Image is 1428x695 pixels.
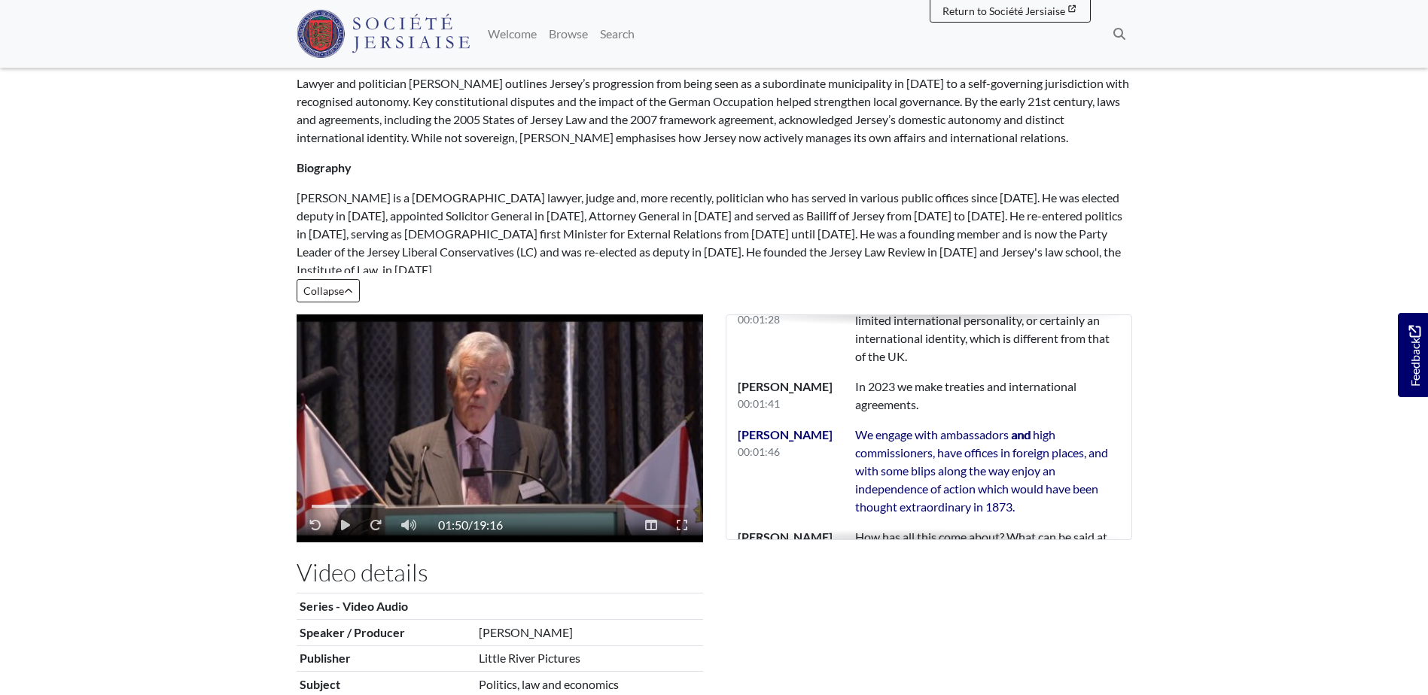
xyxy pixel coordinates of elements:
span: action [943,481,976,496]
span: be [1058,530,1071,544]
a: Browse [543,19,594,49]
span: Less [303,284,353,297]
span: or [1026,313,1037,327]
button: Play - Pause [331,511,360,539]
span: identity, [925,331,967,345]
span: at [1097,530,1107,544]
span: international [894,313,961,327]
img: Société Jersiaise [297,10,470,58]
span: extraordinary [900,499,971,514]
span: with [915,427,938,442]
span: 19:16 [473,517,503,532]
span: all [903,530,915,544]
span: engage [875,427,912,442]
button: Show less of the content [297,279,360,302]
span: about? [969,530,1004,544]
td: [PERSON_NAME] [475,619,702,645]
span: We [855,427,873,442]
span: has [882,530,900,544]
span: which [978,481,1009,496]
button: Mute - Unmute [391,511,426,539]
span: which [970,331,1000,345]
span: places, [1052,445,1086,460]
span: UK. [888,349,907,363]
span: international [1009,379,1076,393]
span: commissioners, [855,445,935,460]
figure: Video player [297,314,703,542]
span: Show Transcription [635,511,667,539]
span: different [1013,331,1058,345]
h2: Video details [297,558,703,587]
span: ambassadors [940,427,1009,442]
button: Fast-forward 10 seconds [360,511,391,539]
span: and [987,379,1006,393]
span: in [973,499,983,514]
span: we [897,379,912,393]
span: 1873. [985,499,1015,514]
span: can [1038,530,1056,544]
span: high [1033,427,1055,442]
span: independence [855,481,928,496]
span: an [1087,313,1100,327]
button: Rewind 10 seconds [300,511,331,539]
span: this [917,530,936,544]
span: Feedback [1405,325,1423,386]
span: and [1089,445,1108,460]
span: What [1006,530,1036,544]
span: in [1000,445,1010,460]
a: Search [594,19,641,49]
span: agreements. [855,397,918,411]
span: foreign [1012,445,1049,460]
span: of [855,349,866,363]
span: said [1073,530,1095,544]
span: international [855,331,923,345]
span: thought [855,499,897,514]
span: enjoy [1012,463,1040,478]
span: How [855,530,880,544]
span: personality, [964,313,1024,327]
span: and [1011,427,1031,442]
span: offices [964,445,998,460]
span: some [881,463,909,478]
button: Enter Fullscreen - Exit Fullscreen [667,511,697,539]
span: from [1061,331,1085,345]
button: Read Transcription [635,511,667,539]
span: have [937,445,962,460]
a: Welcome [482,19,543,49]
span: In [855,379,866,393]
span: treaties [945,379,985,393]
span: the [969,463,986,478]
th: Publisher [297,645,476,672]
span: along [938,463,967,478]
th: Series - Video Audio [297,593,476,620]
span: [PERSON_NAME] is a [DEMOGRAPHIC_DATA] lawyer, judge and, more recently, politician who has served... [297,190,1122,277]
span: come [939,530,967,544]
span: with [855,463,878,478]
span: / [438,516,503,534]
strong: Biography [297,160,352,175]
span: is [1003,331,1011,345]
span: have [1046,481,1070,496]
span: certainly [1040,313,1085,327]
span: of [930,481,941,496]
a: Would you like to provide feedback? [1398,313,1428,397]
span: Return to Société Jersiaise [942,5,1065,17]
span: blips [911,463,936,478]
th: Speaker / Producer [297,619,476,645]
span: way [988,463,1009,478]
span: an [1043,463,1055,478]
span: that [1088,331,1110,345]
span: make [915,379,942,393]
span: 01:50 [438,517,468,532]
a: Société Jersiaise logo [297,6,470,62]
td: Little River Pictures [475,645,702,672]
span: would [1011,481,1043,496]
span: 2023 [868,379,895,393]
span: been [1073,481,1098,496]
span: the [868,349,885,363]
span: limited [855,313,891,327]
p: Lawyer and politician [PERSON_NAME] outlines Jersey’s progression from being seen as a subordinat... [297,74,1132,147]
